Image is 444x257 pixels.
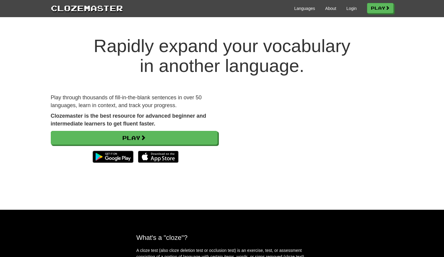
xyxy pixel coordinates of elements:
[51,2,123,14] a: Clozemaster
[294,5,315,11] a: Languages
[346,5,357,11] a: Login
[136,234,308,241] h2: What's a "cloze"?
[51,113,206,127] strong: Clozemaster is the best resource for advanced beginner and intermediate learners to get fluent fa...
[51,94,218,109] p: Play through thousands of fill-in-the-blank sentences in over 50 languages, learn in context, and...
[51,131,218,145] a: Play
[325,5,336,11] a: About
[90,148,136,166] img: Get it on Google Play
[367,3,393,13] a: Play
[138,151,179,163] img: Download_on_the_App_Store_Badge_US-UK_135x40-25178aeef6eb6b83b96f5f2d004eda3bffbb37122de64afbaef7...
